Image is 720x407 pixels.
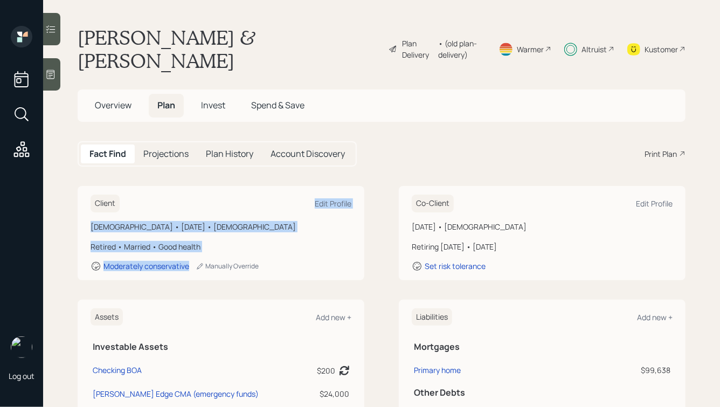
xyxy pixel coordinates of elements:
[103,261,189,271] div: Moderately conservative
[305,388,349,399] div: $24,000
[91,195,120,212] h6: Client
[251,99,304,111] span: Spend & Save
[11,336,32,358] img: hunter_neumayer.jpg
[93,342,349,352] h5: Investable Assets
[9,371,34,381] div: Log out
[402,38,433,60] div: Plan Delivery
[412,195,454,212] h6: Co-Client
[91,308,123,326] h6: Assets
[412,308,452,326] h6: Liabilities
[157,99,175,111] span: Plan
[196,261,259,271] div: Manually Override
[271,149,345,159] h5: Account Discovery
[414,342,670,352] h5: Mortgages
[201,99,225,111] span: Invest
[517,44,544,55] div: Warmer
[143,149,189,159] h5: Projections
[637,312,673,322] div: Add new +
[636,198,673,209] div: Edit Profile
[89,149,126,159] h5: Fact Find
[91,241,351,252] div: Retired • Married • Good health
[438,38,486,60] div: • (old plan-delivery)
[412,241,673,252] div: Retiring [DATE] • [DATE]
[414,388,670,398] h5: Other Debts
[593,364,670,376] div: $99,638
[414,364,461,376] div: Primary home
[93,388,259,399] div: [PERSON_NAME] Edge CMA (emergency funds)
[317,365,335,376] div: $200
[95,99,131,111] span: Overview
[78,26,380,72] h1: [PERSON_NAME] & [PERSON_NAME]
[645,44,678,55] div: Kustomer
[315,198,351,209] div: Edit Profile
[581,44,607,55] div: Altruist
[206,149,253,159] h5: Plan History
[93,364,142,376] div: Checking BOA
[91,221,351,232] div: [DEMOGRAPHIC_DATA] • [DATE] • [DEMOGRAPHIC_DATA]
[425,261,486,271] div: Set risk tolerance
[645,148,677,160] div: Print Plan
[316,312,351,322] div: Add new +
[412,221,673,232] div: [DATE] • [DEMOGRAPHIC_DATA]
